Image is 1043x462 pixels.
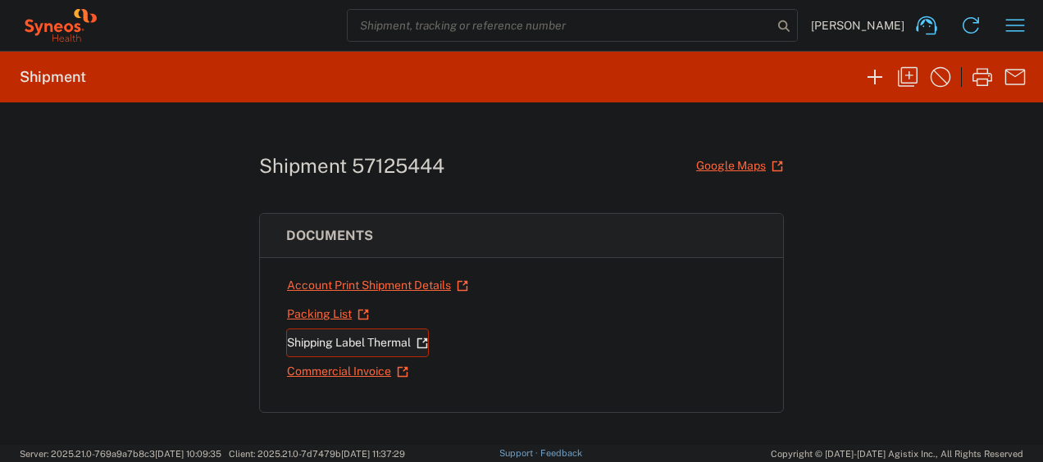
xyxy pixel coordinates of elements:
[229,449,405,459] span: Client: 2025.21.0-7d7479b
[286,228,373,243] span: Documents
[540,448,582,458] a: Feedback
[811,18,904,33] span: [PERSON_NAME]
[499,448,540,458] a: Support
[348,10,772,41] input: Shipment, tracking or reference number
[771,446,1023,461] span: Copyright © [DATE]-[DATE] Agistix Inc., All Rights Reserved
[259,154,444,178] h1: Shipment 57125444
[286,300,370,328] a: Packing List
[20,449,221,459] span: Server: 2025.21.0-769a9a7b8c3
[286,328,429,357] a: Shipping Label Thermal
[341,449,405,459] span: [DATE] 11:37:29
[20,67,86,87] h2: Shipment
[286,357,409,386] a: Commercial Invoice
[155,449,221,459] span: [DATE] 10:09:35
[286,271,469,300] a: Account Print Shipment Details
[695,152,784,180] a: Google Maps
